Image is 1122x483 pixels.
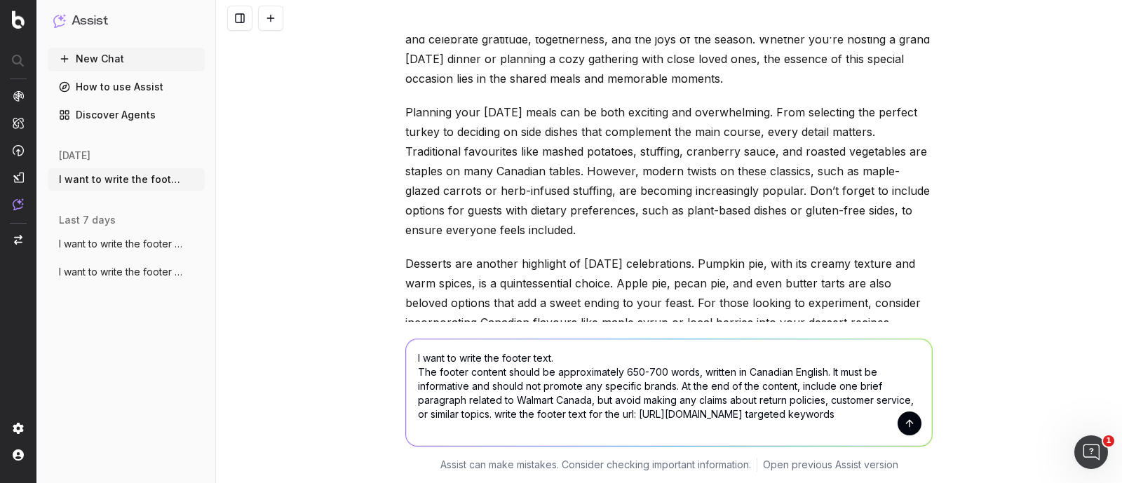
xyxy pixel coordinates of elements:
img: Studio [13,172,24,183]
p: Assist can make mistakes. Consider checking important information. [440,458,751,472]
img: Botify logo [12,11,25,29]
span: I want to write the footer text. The foo [59,237,182,251]
a: How to use Assist [48,76,205,98]
a: Discover Agents [48,104,205,126]
img: Assist [53,14,66,27]
span: I want to write the footer text. The foo [59,172,182,186]
p: Desserts are another highlight of [DATE] celebrations. Pumpkin pie, with its creamy texture and w... [405,254,933,332]
img: My account [13,449,24,461]
img: Analytics [13,90,24,102]
img: Setting [13,423,24,434]
button: I want to write the footer text. The foo [48,168,205,191]
button: New Chat [48,48,205,70]
p: [DATE] is a cherished time for families and friends across [GEOGRAPHIC_DATA] to come together and... [405,10,933,88]
img: Activation [13,144,24,156]
img: Assist [13,198,24,210]
button: I want to write the footer text. The foo [48,233,205,255]
textarea: I want to write the footer text. The footer content should be approximately 650-700 words, writte... [406,339,932,446]
span: [DATE] [59,149,90,163]
img: Intelligence [13,117,24,129]
h1: Assist [72,11,108,31]
button: Assist [53,11,199,31]
iframe: Intercom live chat [1074,435,1108,469]
span: last 7 days [59,213,116,227]
button: I want to write the footer text. The foo [48,261,205,283]
p: Planning your [DATE] meals can be both exciting and overwhelming. From selecting the perfect turk... [405,102,933,240]
span: 1 [1103,435,1114,447]
span: I want to write the footer text. The foo [59,265,182,279]
img: Switch project [14,235,22,245]
a: Open previous Assist version [763,458,898,472]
